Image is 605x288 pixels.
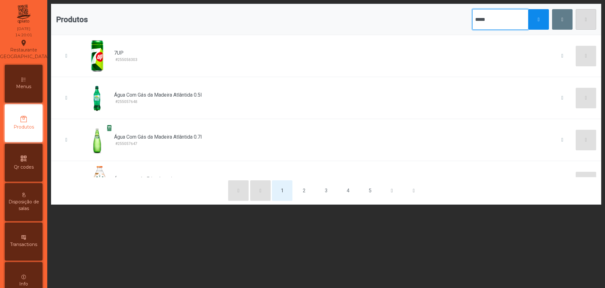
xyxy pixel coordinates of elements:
[338,180,358,201] button: 4
[115,99,137,105] span: #255057648
[14,124,34,130] span: Produtos
[294,180,314,201] button: 2
[115,141,137,147] span: #255057647
[14,164,34,171] span: Qr codes
[16,3,31,25] img: qpiato
[115,57,137,63] span: #255058303
[17,26,30,32] div: [DATE]
[56,14,88,25] span: Produtos
[114,91,202,99] span: Água Com Gás da Madeira Atlântida 0.5l
[20,39,27,47] i: location_on
[81,82,113,114] img: Água Com Gás da Madeira Atlântida 0.5l
[81,124,113,156] img: Água Com Gás da Madeira Atlântida 0.7l
[316,180,337,201] button: 3
[19,281,28,287] span: Info
[81,40,113,72] img: 7UP
[6,199,41,212] span: Disposição de salas
[10,241,37,248] span: Transactions
[15,32,32,38] div: 14:20:01
[81,166,113,198] img: Água com gás Frise Laranja
[16,83,31,90] span: Menus
[114,133,202,141] span: Água Com Gás da Madeira Atlântida 0.7l
[114,175,175,183] span: Água com gás Frise Laranja
[360,180,380,201] button: 5
[20,155,27,162] i: qr_code
[272,180,292,201] button: 1
[114,49,124,57] span: 7UP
